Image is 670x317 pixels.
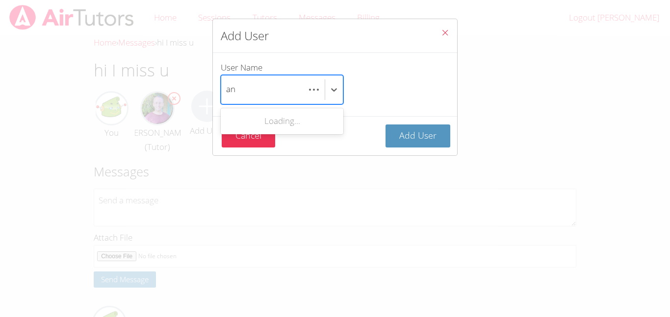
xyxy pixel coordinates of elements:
[433,19,457,49] button: Close
[386,124,450,147] button: Add User
[222,124,275,147] button: Cancel
[221,62,262,73] span: User Name
[399,129,437,141] span: Add User
[221,110,343,132] div: Loading...
[221,27,269,45] h2: Add User
[226,78,236,101] input: User Name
